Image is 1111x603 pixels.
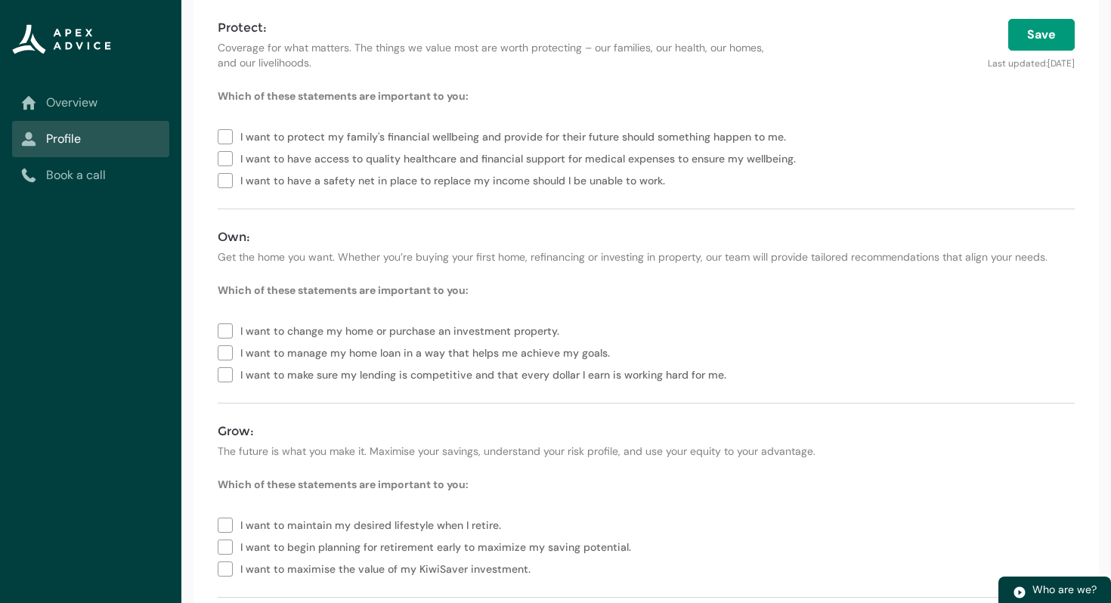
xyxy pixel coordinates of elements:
lightning-formatted-date-time: [DATE] [1048,57,1075,70]
span: I want to maintain my desired lifestyle when I retire. [240,513,507,535]
a: Book a call [21,166,160,184]
h4: Protect: [218,19,783,37]
span: I want to protect my family's financial wellbeing and provide for their future should something h... [240,125,792,147]
span: I want to manage my home loan in a way that helps me achieve my goals. [240,341,616,363]
img: Apex Advice Group [12,24,111,54]
p: Get the home you want. Whether you’re buying your first home, refinancing or investing in propert... [218,249,1075,264]
span: I want to have a safety net in place to replace my income should I be unable to work. [240,169,671,190]
p: Coverage for what matters. The things we value most are worth protecting – our families, our heal... [218,40,783,70]
p: Which of these statements are important to you: [218,283,1075,298]
span: I want to make sure my lending is competitive and that every dollar I earn is working hard for me. [240,363,732,385]
img: play.svg [1013,586,1026,599]
a: Profile [21,130,160,148]
span: I want to change my home or purchase an investment property. [240,319,565,341]
p: Which of these statements are important to you: [218,477,1075,492]
button: Save [1008,19,1075,51]
span: Who are we? [1032,583,1097,596]
h4: Own: [218,228,1075,246]
span: I want to have access to quality healthcare and financial support for medical expenses to ensure ... [240,147,802,169]
span: I want to maximise the value of my KiwiSaver investment. [240,557,537,579]
h4: Grow: [218,422,1075,441]
p: Which of these statements are important to you: [218,88,1075,104]
p: The future is what you make it. Maximise your savings, understand your risk profile, and use your... [218,444,1075,459]
a: Overview [21,94,160,112]
nav: Sub page [12,85,169,193]
span: I want to begin planning for retirement early to maximize my saving potential. [240,535,637,557]
p: Last updated: [801,51,1075,70]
